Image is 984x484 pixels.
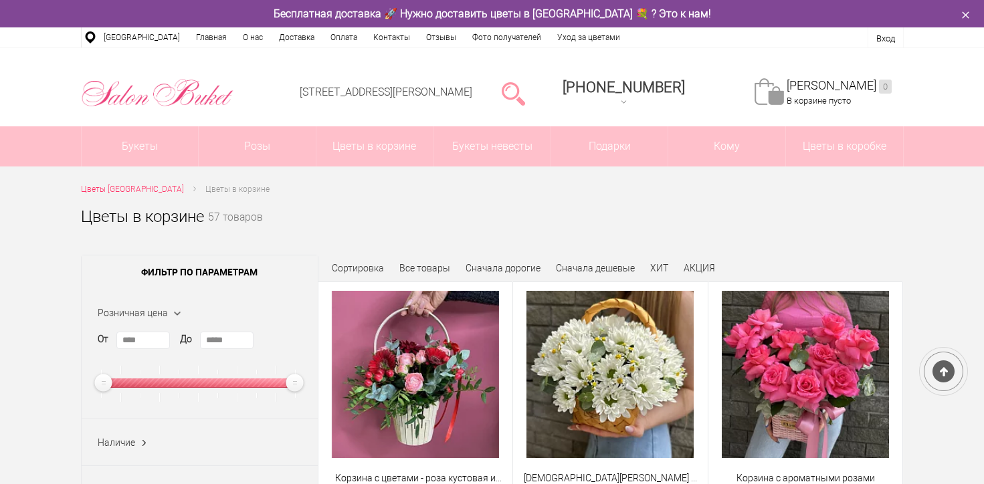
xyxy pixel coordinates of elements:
span: Кому [668,126,785,166]
img: Корзина с цветами - роза кустовая и герберы [332,291,499,458]
a: Букеты невесты [433,126,551,166]
a: Оплата [322,27,365,47]
a: Уход за цветами [549,27,628,47]
a: Фото получателей [464,27,549,47]
a: Доставка [271,27,322,47]
a: ХИТ [650,263,668,273]
a: Розы [199,126,316,166]
div: Бесплатная доставка 🚀 Нужно доставить цветы в [GEOGRAPHIC_DATA] 💐 ? Это к нам! [71,7,914,21]
a: Контакты [365,27,418,47]
label: До [180,332,192,346]
a: Цветы в коробке [786,126,903,166]
span: Наличие [98,437,135,448]
a: АКЦИЯ [684,263,715,273]
ins: 0 [879,80,892,94]
img: Хризантема кустовая в корзине композиция с матрикарией [526,291,694,458]
span: В корзине пусто [787,96,851,106]
a: Сначала дорогие [466,263,540,273]
a: [PERSON_NAME] [787,78,892,94]
a: Букеты [82,126,199,166]
a: Цветы в корзине [316,126,433,166]
span: [PHONE_NUMBER] [563,79,685,96]
a: [STREET_ADDRESS][PERSON_NAME] [300,86,472,98]
small: 57 товаров [208,213,263,245]
span: Цветы в корзине [205,185,270,194]
img: Цветы Нижний Новгород [81,76,234,110]
a: Вход [876,33,895,43]
a: Цветы [GEOGRAPHIC_DATA] [81,183,184,197]
a: [PHONE_NUMBER] [555,74,693,112]
a: Сначала дешевые [556,263,635,273]
a: О нас [235,27,271,47]
span: Сортировка [332,263,384,273]
img: Корзина с ароматными розами [722,291,889,458]
a: [GEOGRAPHIC_DATA] [96,27,188,47]
span: Цветы [GEOGRAPHIC_DATA] [81,185,184,194]
label: От [98,332,108,346]
span: Фильтр по параметрам [82,255,318,289]
a: Отзывы [418,27,464,47]
a: Главная [188,27,235,47]
a: Все товары [399,263,450,273]
a: Подарки [551,126,668,166]
span: Розничная цена [98,308,168,318]
h1: Цветы в корзине [81,205,204,229]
